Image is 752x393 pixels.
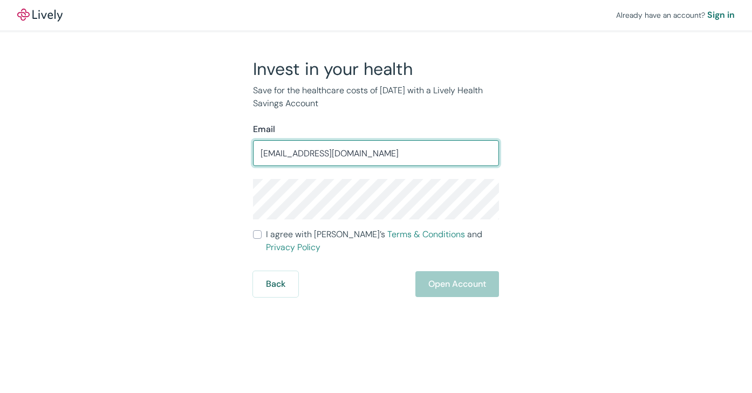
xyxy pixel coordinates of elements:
[253,84,499,110] p: Save for the healthcare costs of [DATE] with a Lively Health Savings Account
[707,9,735,22] a: Sign in
[266,242,320,253] a: Privacy Policy
[253,271,298,297] button: Back
[253,123,275,136] label: Email
[17,9,63,22] img: Lively
[266,228,499,254] span: I agree with [PERSON_NAME]’s and
[253,58,499,80] h2: Invest in your health
[387,229,465,240] a: Terms & Conditions
[616,9,735,22] div: Already have an account?
[17,9,63,22] a: LivelyLively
